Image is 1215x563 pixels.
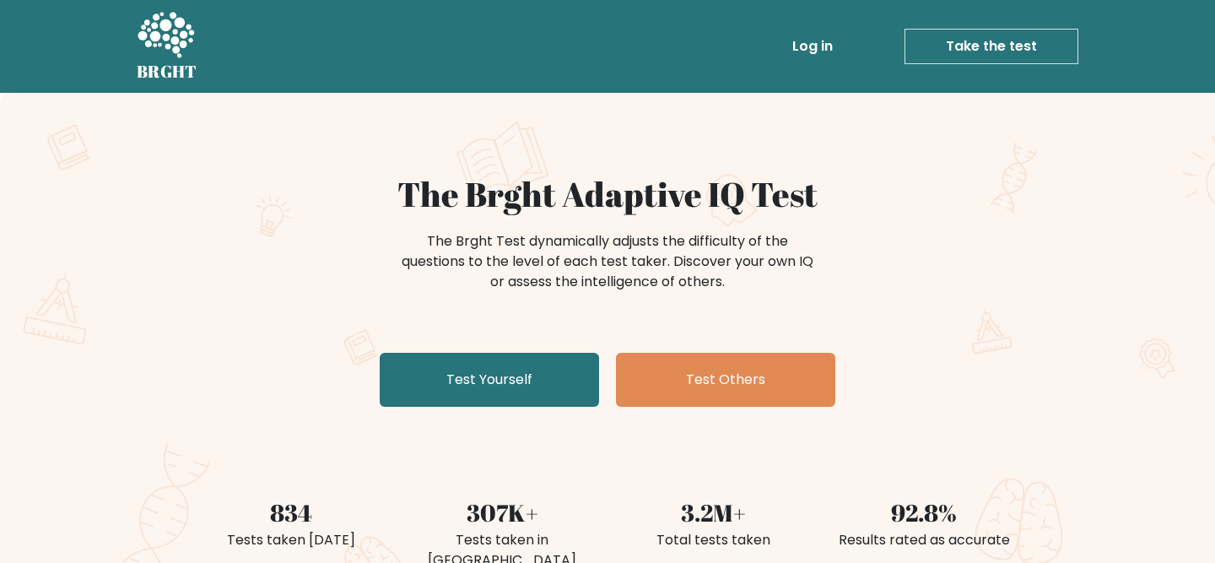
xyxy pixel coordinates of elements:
[137,7,197,86] a: BRGHT
[137,62,197,82] h5: BRGHT
[380,353,599,407] a: Test Yourself
[786,30,840,63] a: Log in
[196,530,386,550] div: Tests taken [DATE]
[407,495,597,530] div: 307K+
[829,530,1019,550] div: Results rated as accurate
[196,174,1019,214] h1: The Brght Adaptive IQ Test
[618,530,808,550] div: Total tests taken
[196,495,386,530] div: 834
[829,495,1019,530] div: 92.8%
[616,353,835,407] a: Test Others
[397,231,818,292] div: The Brght Test dynamically adjusts the difficulty of the questions to the level of each test take...
[904,29,1078,64] a: Take the test
[618,495,808,530] div: 3.2M+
